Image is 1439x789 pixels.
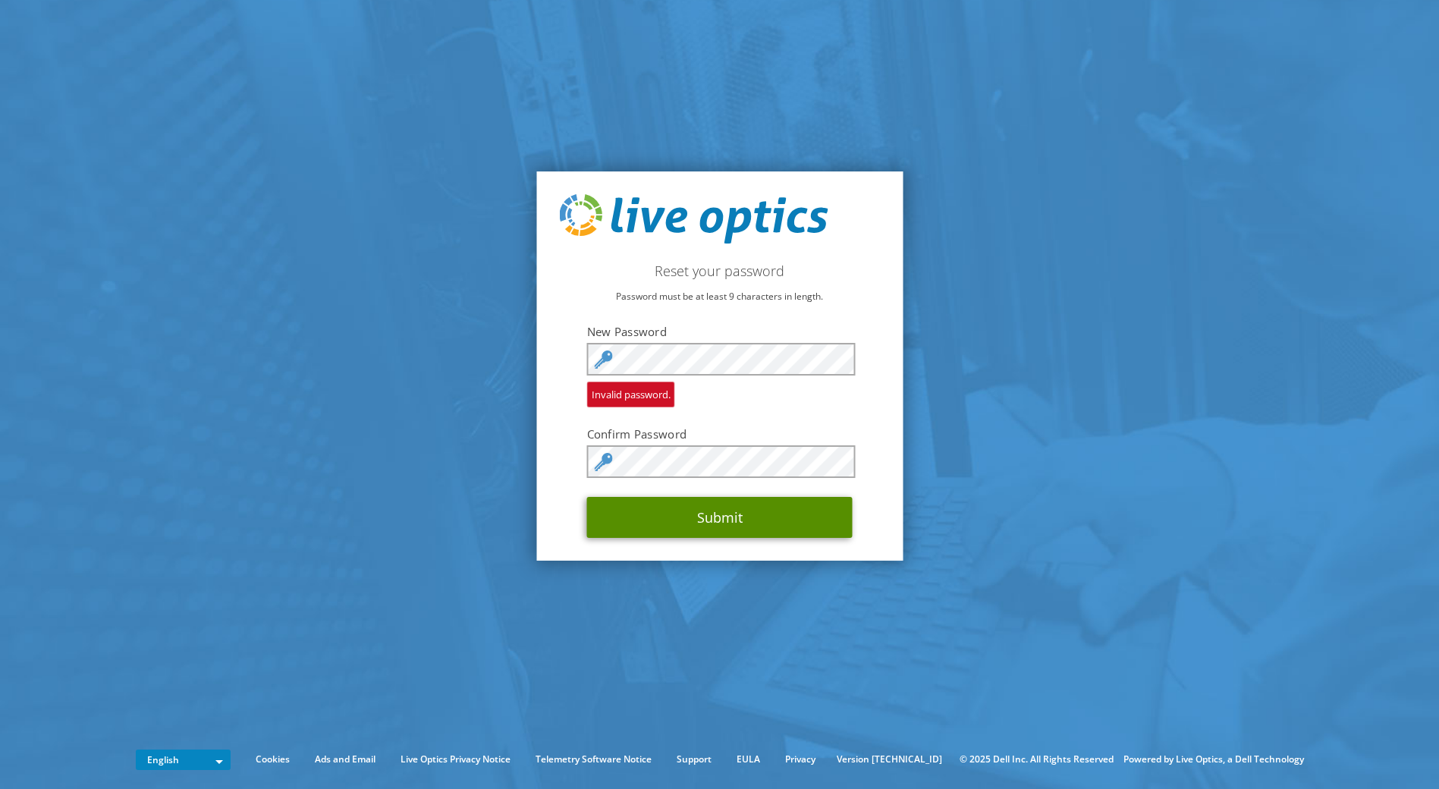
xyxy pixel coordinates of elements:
[524,751,663,768] a: Telemetry Software Notice
[559,194,828,244] img: live_optics_svg.svg
[587,426,853,442] label: Confirm Password
[244,751,301,768] a: Cookies
[829,751,950,768] li: Version [TECHNICAL_ID]
[587,382,675,407] span: Invalid password.
[587,324,853,339] label: New Password
[1123,751,1304,768] li: Powered by Live Optics, a Dell Technology
[774,751,827,768] a: Privacy
[303,751,387,768] a: Ads and Email
[725,751,771,768] a: EULA
[389,751,522,768] a: Live Optics Privacy Notice
[587,497,853,538] button: Submit
[952,751,1121,768] li: © 2025 Dell Inc. All Rights Reserved
[559,288,880,305] p: Password must be at least 9 characters in length.
[665,751,723,768] a: Support
[559,262,880,279] h2: Reset your password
